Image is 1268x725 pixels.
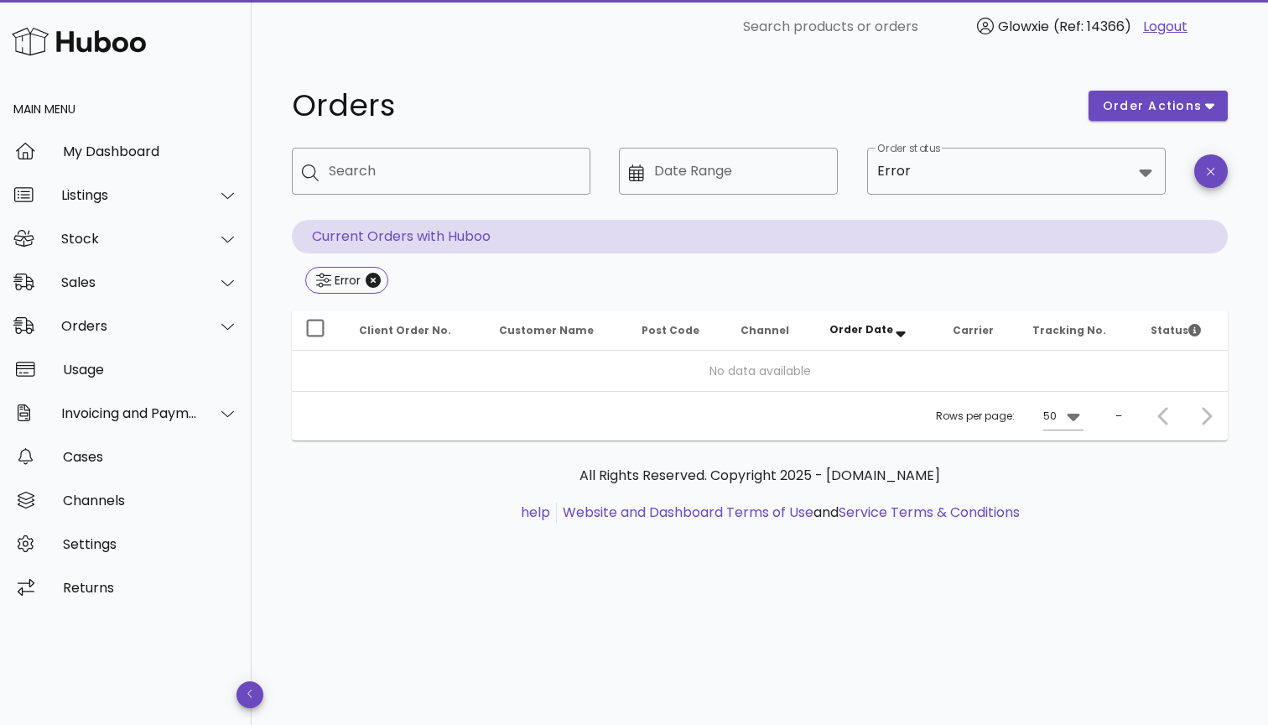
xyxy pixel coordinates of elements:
[331,272,361,289] div: Error
[346,310,486,351] th: Client Order No.
[61,405,198,421] div: Invoicing and Payments
[292,91,1068,121] h1: Orders
[1019,310,1137,351] th: Tracking No.
[499,323,594,337] span: Customer Name
[877,143,940,155] label: Order status
[1143,17,1187,37] a: Logout
[1137,310,1228,351] th: Status
[521,503,550,522] a: help
[816,310,940,351] th: Order Date: Sorted descending. Activate to remove sorting.
[939,310,1019,351] th: Carrier
[292,220,1228,253] p: Current Orders with Huboo
[61,187,198,203] div: Listings
[557,503,1020,523] li: and
[1089,91,1228,121] button: order actions
[867,148,1166,195] div: Order statusError
[563,503,813,522] a: Website and Dashboard Terms of Use
[63,362,238,378] div: Usage
[63,449,238,465] div: Cases
[61,318,198,334] div: Orders
[1115,409,1122,424] div: –
[1053,17,1131,36] span: (Ref: 14366)
[741,323,789,337] span: Channel
[642,323,699,337] span: Post Code
[486,310,628,351] th: Customer Name
[1151,323,1201,337] span: Status
[305,466,1214,486] p: All Rights Reserved. Copyright 2025 - [DOMAIN_NAME]
[628,310,727,351] th: Post Code
[1043,403,1084,430] div: 50Rows per page:
[63,536,238,552] div: Settings
[61,274,198,290] div: Sales
[877,164,911,179] div: Error
[63,580,238,596] div: Returns
[839,503,1020,522] a: Service Terms & Conditions
[829,322,893,336] span: Order Date
[936,392,1084,441] div: Rows per page:
[63,493,238,509] div: Channels
[1043,409,1057,424] div: 50
[63,143,238,159] div: My Dashboard
[366,273,381,288] button: Close
[292,351,1228,391] td: No data available
[727,310,816,351] th: Channel
[1032,323,1106,337] span: Tracking No.
[61,231,198,247] div: Stock
[359,323,451,337] span: Client Order No.
[953,323,994,337] span: Carrier
[12,23,146,60] img: Huboo Logo
[998,17,1049,36] span: Glowxie
[1102,97,1203,115] span: order actions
